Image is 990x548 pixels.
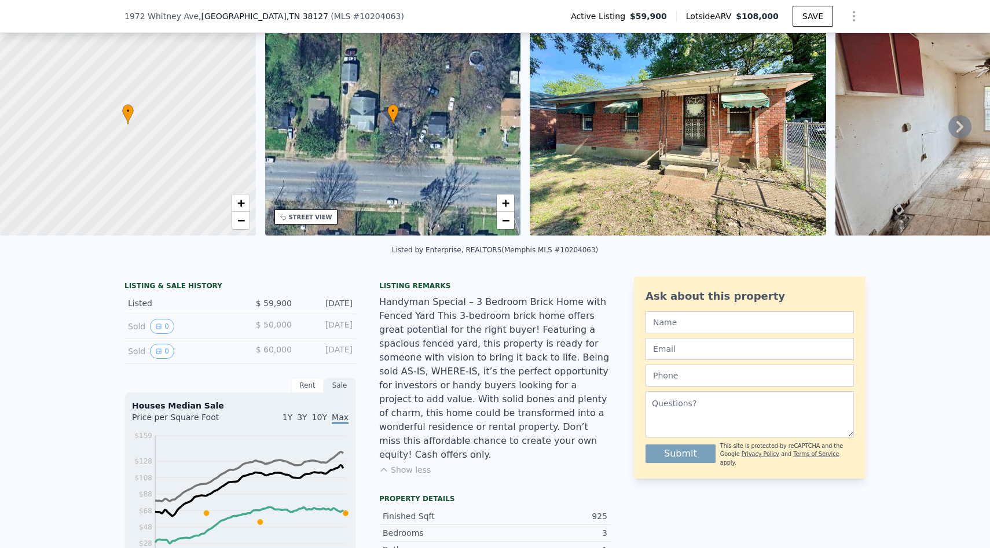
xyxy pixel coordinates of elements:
input: Email [646,338,854,360]
input: Phone [646,365,854,387]
span: • [122,106,134,116]
tspan: $108 [134,474,152,482]
div: 925 [495,510,607,522]
span: $ 59,900 [256,299,292,308]
a: Zoom out [497,212,514,229]
div: Handyman Special – 3 Bedroom Brick Home with Fenced Yard This 3-bedroom brick home offers great p... [379,295,611,462]
span: 1972 Whitney Ave [124,10,199,22]
div: Listed [128,297,231,309]
span: Active Listing [571,10,630,22]
span: • [387,106,399,116]
span: # 10204063 [353,12,401,21]
div: Ask about this property [646,288,854,304]
span: Max [332,413,349,424]
tspan: $128 [134,457,152,465]
button: Show Options [842,5,866,28]
button: Show less [379,464,431,476]
div: This site is protected by reCAPTCHA and the Google and apply. [720,442,854,467]
tspan: $68 [139,507,152,515]
span: $ 50,000 [256,320,292,329]
tspan: $28 [139,539,152,547]
button: View historical data [150,319,174,334]
a: Privacy Policy [742,451,779,457]
div: Sold [128,344,231,359]
div: Property details [379,494,611,503]
span: + [502,196,509,210]
button: View historical data [150,344,174,359]
span: 10Y [312,413,327,422]
div: Sold [128,319,231,334]
div: LISTING & SALE HISTORY [124,281,356,293]
div: Price per Square Foot [132,411,240,430]
tspan: $159 [134,432,152,440]
span: $59,900 [630,10,667,22]
span: , TN 38127 [287,12,328,21]
span: − [237,213,244,227]
span: , [GEOGRAPHIC_DATA] [199,10,328,22]
a: Zoom in [232,194,250,212]
span: Lotside ARV [686,10,736,22]
div: [DATE] [301,344,353,359]
span: 1Y [283,413,292,422]
span: $ 60,000 [256,345,292,354]
span: 3Y [297,413,307,422]
div: STREET VIEW [289,213,332,222]
span: − [502,213,509,227]
div: [DATE] [301,297,353,309]
div: ( ) [331,10,404,22]
a: Zoom in [497,194,514,212]
span: $108,000 [736,12,779,21]
span: + [237,196,244,210]
a: Terms of Service [793,451,839,457]
div: Sale [324,378,356,393]
div: Finished Sqft [383,510,495,522]
div: 3 [495,527,607,539]
div: Rent [291,378,324,393]
tspan: $48 [139,523,152,531]
div: Listed by Enterprise, REALTORS (Memphis MLS #10204063) [392,246,599,254]
button: Submit [646,444,716,463]
div: Houses Median Sale [132,400,349,411]
button: SAVE [793,6,833,27]
div: • [122,104,134,124]
img: Sale: 167540259 Parcel: 85697467 [530,13,826,236]
input: Name [646,311,854,333]
tspan: $88 [139,490,152,498]
span: MLS [334,12,351,21]
div: • [387,104,399,124]
div: Bedrooms [383,527,495,539]
a: Zoom out [232,212,250,229]
div: Listing remarks [379,281,611,290]
div: [DATE] [301,319,353,334]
